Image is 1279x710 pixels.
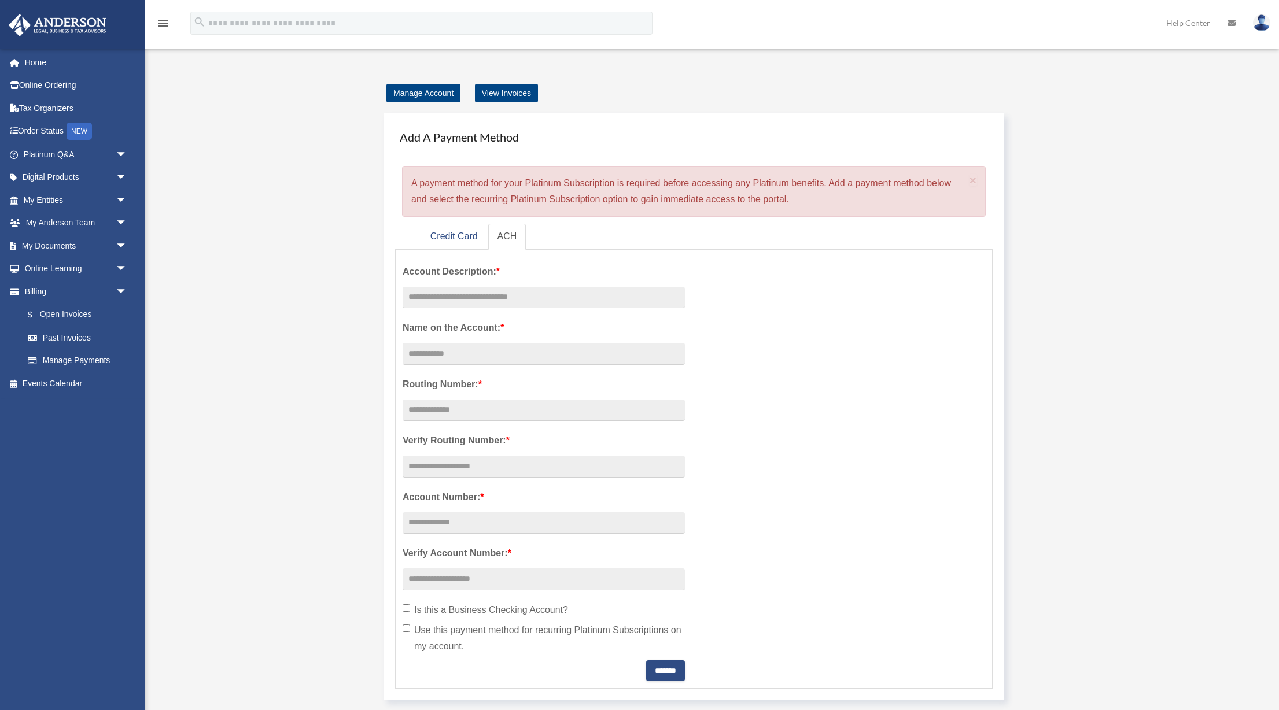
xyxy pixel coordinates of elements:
[16,349,139,372] a: Manage Payments
[5,14,110,36] img: Anderson Advisors Platinum Portal
[8,372,145,395] a: Events Calendar
[403,489,685,505] label: Account Number:
[8,74,145,97] a: Online Ordering
[8,212,145,235] a: My Anderson Teamarrow_drop_down
[421,224,487,250] a: Credit Card
[386,84,460,102] a: Manage Account
[395,124,993,150] h4: Add A Payment Method
[8,257,145,280] a: Online Learningarrow_drop_down
[403,602,685,618] label: Is this a Business Checking Account?
[116,212,139,235] span: arrow_drop_down
[403,432,685,449] label: Verify Routing Number:
[34,308,40,322] span: $
[8,166,145,189] a: Digital Productsarrow_drop_down
[8,188,145,212] a: My Entitiesarrow_drop_down
[156,16,170,30] i: menu
[8,234,145,257] a: My Documentsarrow_drop_down
[116,166,139,190] span: arrow_drop_down
[403,622,685,654] label: Use this payment method for recurring Platinum Subscriptions on my account.
[116,280,139,304] span: arrow_drop_down
[8,120,145,143] a: Order StatusNEW
[970,174,977,186] button: Close
[403,264,685,280] label: Account Description:
[16,326,145,349] a: Past Invoices
[475,84,538,102] a: View Invoices
[403,545,685,561] label: Verify Account Number:
[16,303,145,327] a: $Open Invoices
[193,16,206,28] i: search
[116,143,139,167] span: arrow_drop_down
[403,624,410,632] input: Use this payment method for recurring Platinum Subscriptions on my account.
[156,20,170,30] a: menu
[402,166,986,217] div: A payment method for your Platinum Subscription is required before accessing any Platinum benefit...
[8,143,145,166] a: Platinum Q&Aarrow_drop_down
[403,604,410,612] input: Is this a Business Checking Account?
[1253,14,1270,31] img: User Pic
[116,188,139,212] span: arrow_drop_down
[116,234,139,258] span: arrow_drop_down
[488,224,526,250] a: ACH
[67,123,92,140] div: NEW
[403,320,685,336] label: Name on the Account:
[970,173,977,187] span: ×
[8,97,145,120] a: Tax Organizers
[403,376,685,393] label: Routing Number:
[8,51,145,74] a: Home
[8,280,145,303] a: Billingarrow_drop_down
[116,257,139,281] span: arrow_drop_down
